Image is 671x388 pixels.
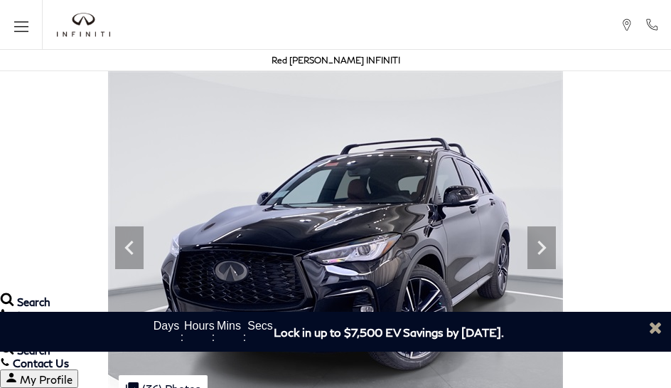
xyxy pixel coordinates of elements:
span: Secs [247,320,274,332]
span: My Profile [20,373,73,386]
span: Contact [14,309,54,322]
span: : [211,332,215,343]
span: Mins [215,320,242,332]
span: Contact Us [13,357,69,369]
span: Hours [184,320,211,332]
span: : [180,332,184,343]
a: Red [PERSON_NAME] INFINITI [272,55,400,65]
span: Search [17,295,50,308]
span: : [242,332,247,343]
img: INFINITI [57,13,110,37]
span: Lock in up to $7,500 EV Savings by [DATE]. [274,325,504,339]
a: Close [647,319,664,336]
span: Days [153,320,180,332]
a: infiniti [57,13,110,37]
